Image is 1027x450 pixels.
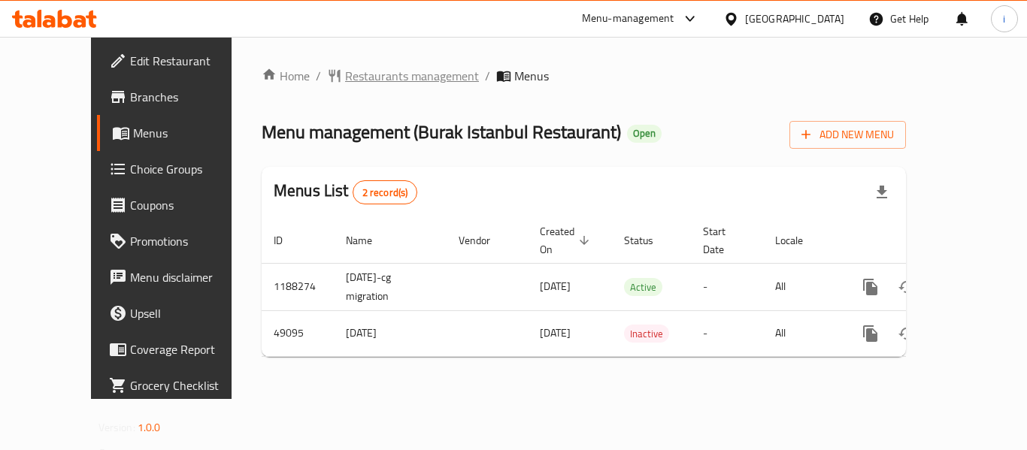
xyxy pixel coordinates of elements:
[582,10,674,28] div: Menu-management
[130,52,250,70] span: Edit Restaurant
[97,151,262,187] a: Choice Groups
[130,88,250,106] span: Branches
[274,180,417,204] h2: Menus List
[841,218,1009,264] th: Actions
[691,310,763,356] td: -
[262,218,1009,357] table: enhanced table
[97,295,262,331] a: Upsell
[262,263,334,310] td: 1188274
[97,79,262,115] a: Branches
[540,222,594,258] span: Created On
[130,340,250,358] span: Coverage Report
[459,231,510,249] span: Vendor
[130,196,250,214] span: Coupons
[789,121,906,149] button: Add New Menu
[864,174,900,210] div: Export file
[345,67,479,85] span: Restaurants management
[853,316,889,352] button: more
[97,223,262,259] a: Promotions
[334,310,447,356] td: [DATE]
[624,279,662,296] span: Active
[97,259,262,295] a: Menu disclaimer
[353,180,418,204] div: Total records count
[691,263,763,310] td: -
[138,418,161,437] span: 1.0.0
[775,231,823,249] span: Locale
[274,231,302,249] span: ID
[763,310,841,356] td: All
[97,115,262,151] a: Menus
[130,160,250,178] span: Choice Groups
[1003,11,1005,27] span: i
[98,418,135,437] span: Version:
[130,304,250,322] span: Upsell
[540,276,571,296] span: [DATE]
[262,67,906,85] nav: breadcrumb
[316,67,321,85] li: /
[133,124,250,142] span: Menus
[889,316,925,352] button: Change Status
[624,278,662,296] div: Active
[485,67,490,85] li: /
[514,67,549,85] span: Menus
[262,115,621,149] span: Menu management ( Burak Istanbul Restaurant )
[353,186,417,200] span: 2 record(s)
[627,127,662,140] span: Open
[327,67,479,85] a: Restaurants management
[97,43,262,79] a: Edit Restaurant
[763,263,841,310] td: All
[130,232,250,250] span: Promotions
[624,325,669,343] span: Inactive
[346,231,392,249] span: Name
[334,263,447,310] td: [DATE]-cg migration
[262,67,310,85] a: Home
[130,268,250,286] span: Menu disclaimer
[853,269,889,305] button: more
[130,376,250,394] span: Grocery Checklist
[540,323,571,343] span: [DATE]
[889,269,925,305] button: Change Status
[624,231,673,249] span: Status
[745,11,844,27] div: [GEOGRAPHIC_DATA]
[97,367,262,403] a: Grocery Checklist
[97,331,262,367] a: Coverage Report
[801,125,894,144] span: Add New Menu
[703,222,745,258] span: Start Date
[97,187,262,223] a: Coupons
[262,310,334,356] td: 49095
